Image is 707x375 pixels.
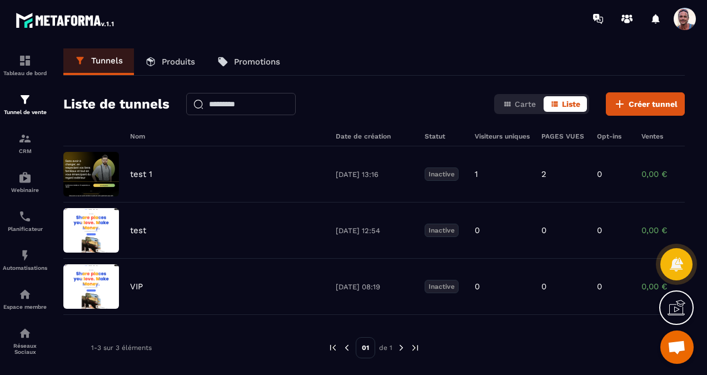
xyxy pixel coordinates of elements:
p: 0 [475,225,480,235]
p: Tableau de bord [3,70,47,76]
h2: Liste de tunnels [63,93,170,115]
a: formationformationTunnel de vente [3,85,47,124]
p: 0 [597,225,602,235]
p: 1 [475,169,478,179]
img: prev [342,343,352,353]
img: formation [18,132,32,145]
p: Produits [162,57,195,67]
img: image [63,152,119,196]
p: de 1 [379,343,392,352]
p: Espace membre [3,304,47,310]
p: 0,00 € [641,225,697,235]
a: automationsautomationsAutomatisations [3,240,47,279]
a: social-networksocial-networkRéseaux Sociaux [3,318,47,363]
a: Promotions [206,48,291,75]
p: Planificateur [3,226,47,232]
img: automations [18,249,32,262]
span: Carte [515,100,536,108]
p: 0,00 € [641,282,697,292]
p: test 1 [130,169,152,179]
p: 0,00 € [641,169,697,179]
a: Ouvrir le chat [660,330,694,364]
h6: Nom [130,132,325,140]
p: Tunnels [91,56,123,66]
p: [DATE] 13:16 [336,170,414,179]
a: Produits [134,48,206,75]
p: 2 [541,169,546,179]
p: 0 [597,169,602,179]
p: VIP [130,282,143,292]
button: Liste [544,96,587,112]
a: automationsautomationsEspace membre [3,279,47,318]
img: image [63,264,119,309]
p: Automatisations [3,265,47,271]
button: Carte [496,96,542,112]
p: [DATE] 08:19 [336,283,414,291]
p: 0 [541,282,546,292]
p: Tunnel de vente [3,109,47,115]
img: next [410,343,420,353]
img: formation [18,54,32,67]
a: formationformationCRM [3,124,47,162]
p: Inactive [425,224,459,237]
p: test [130,225,146,235]
h6: Statut [425,132,464,140]
img: logo [16,10,116,30]
img: next [396,343,406,353]
p: CRM [3,148,47,154]
h6: Date de création [336,132,414,140]
h6: PAGES VUES [541,132,586,140]
h6: Visiteurs uniques [475,132,530,140]
a: schedulerschedulerPlanificateur [3,201,47,240]
a: Tunnels [63,48,134,75]
p: 01 [356,337,375,358]
img: image [63,208,119,253]
h6: Opt-ins [597,132,630,140]
img: formation [18,93,32,106]
p: 0 [475,282,480,292]
p: Webinaire [3,187,47,193]
p: Promotions [234,57,280,67]
img: social-network [18,327,32,340]
p: 0 [541,225,546,235]
a: formationformationTableau de bord [3,46,47,85]
p: 1-3 sur 3 éléments [91,344,152,352]
span: Liste [562,100,580,108]
a: automationsautomationsWebinaire [3,162,47,201]
img: automations [18,288,32,301]
p: [DATE] 12:54 [336,226,414,235]
img: scheduler [18,210,32,223]
h6: Ventes [641,132,697,140]
p: Inactive [425,280,459,293]
span: Créer tunnel [629,98,678,110]
button: Créer tunnel [606,92,685,116]
img: automations [18,171,32,184]
p: Inactive [425,167,459,181]
p: Réseaux Sociaux [3,343,47,355]
img: prev [328,343,338,353]
p: 0 [597,282,602,292]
